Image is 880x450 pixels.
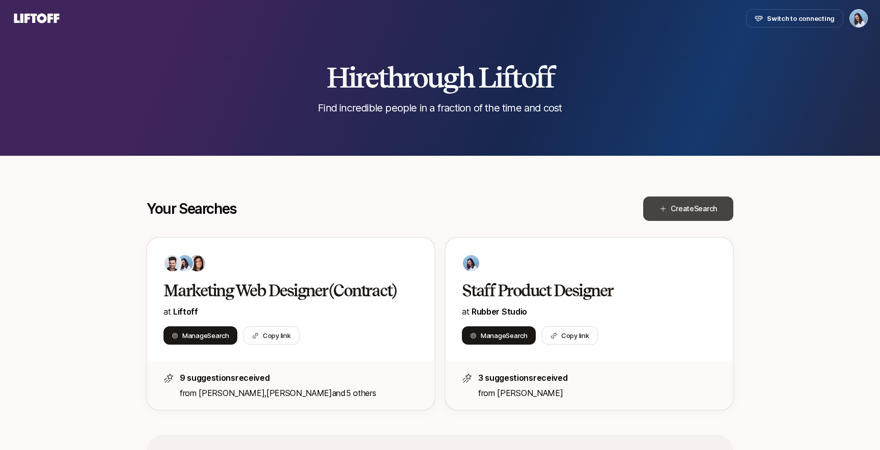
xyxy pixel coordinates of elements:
span: 5 others [346,388,376,398]
h2: Marketing Web Designer (Contract) [163,280,397,301]
button: Dan Tase [849,9,868,27]
a: Liftoff [173,306,198,317]
span: Switch to connecting [767,13,835,23]
span: [PERSON_NAME] [497,388,563,398]
span: and [332,388,376,398]
img: 7bf30482_e1a5_47b4_9e0f_fc49ddd24bf6.jpg [164,255,181,271]
img: 71d7b91d_d7cb_43b4_a7ea_a9b2f2cc6e03.jpg [189,255,205,271]
span: Search [694,204,717,213]
p: 9 suggestions received [180,371,418,384]
p: Find incredible people in a fraction of the time and cost [318,101,562,115]
img: 3b21b1e9_db0a_4655_a67f_ab9b1489a185.jpg [463,255,479,271]
span: [PERSON_NAME] [266,388,332,398]
span: [PERSON_NAME] [199,388,264,398]
h2: Hire [326,62,554,93]
span: Rubber Studio [472,306,527,317]
span: through Liftoff [378,60,554,95]
button: CreateSearch [643,196,733,221]
button: Copy link [243,326,299,345]
button: Copy link [542,326,598,345]
img: star-icon [163,373,174,383]
p: at [462,305,717,318]
span: Search [506,331,527,340]
span: , [264,388,332,398]
img: Dan Tase [850,10,867,27]
p: at [163,305,418,318]
span: Search [207,331,229,340]
button: ManageSearch [163,326,237,345]
h2: Staff Product Designer [462,280,695,301]
p: from [180,386,418,400]
p: Your Searches [147,201,237,217]
p: 3 suggestions received [478,371,717,384]
span: Manage [182,330,229,341]
button: ManageSearch [462,326,536,345]
img: 3b21b1e9_db0a_4655_a67f_ab9b1489a185.jpg [177,255,193,271]
span: Manage [481,330,528,341]
img: star-icon [462,373,472,383]
span: Create [671,203,717,215]
button: Switch to connecting [746,9,843,27]
p: from [478,386,717,400]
